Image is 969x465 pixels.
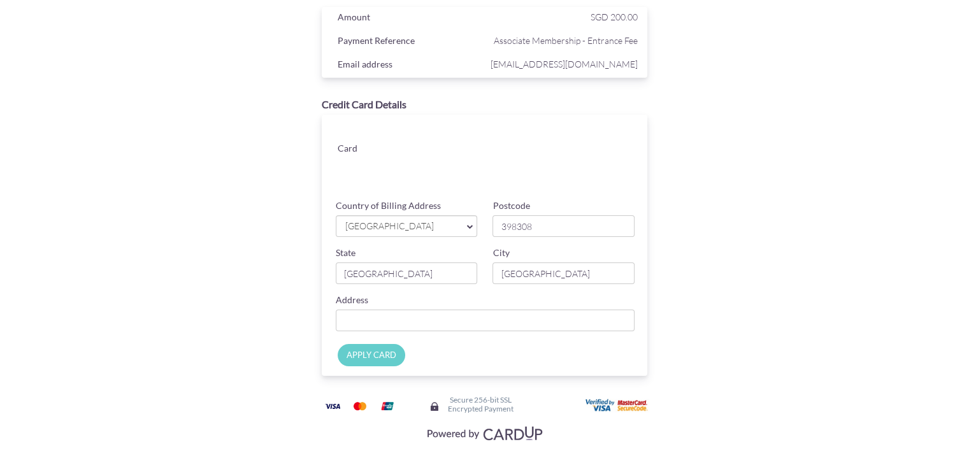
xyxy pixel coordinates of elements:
div: Email address [328,56,488,75]
span: [GEOGRAPHIC_DATA] [344,220,457,233]
img: Mastercard [347,398,373,414]
div: Credit Card Details [322,97,648,112]
label: State [336,247,355,259]
label: Postcode [492,199,529,212]
img: User card [585,399,649,413]
span: SGD 200.00 [591,11,638,22]
a: [GEOGRAPHIC_DATA] [336,215,478,237]
div: Payment Reference [328,32,488,52]
img: Visa, Mastercard [420,421,548,445]
iframe: Secure card number input frame [417,127,636,150]
div: Card [328,140,408,159]
span: [EMAIL_ADDRESS][DOMAIN_NAME] [487,56,638,72]
img: Visa [320,398,345,414]
label: Country of Billing Address [336,199,441,212]
div: Amount [328,9,488,28]
span: Associate Membership - Entrance Fee [487,32,638,48]
iframe: Secure card security code input frame [528,155,636,178]
img: Union Pay [375,398,400,414]
label: Address [336,294,368,306]
iframe: Secure card expiration date input frame [417,155,526,178]
label: City [492,247,509,259]
input: APPLY CARD [338,344,405,366]
h6: Secure 256-bit SSL Encrypted Payment [448,396,513,412]
img: Secure lock [429,401,440,411]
